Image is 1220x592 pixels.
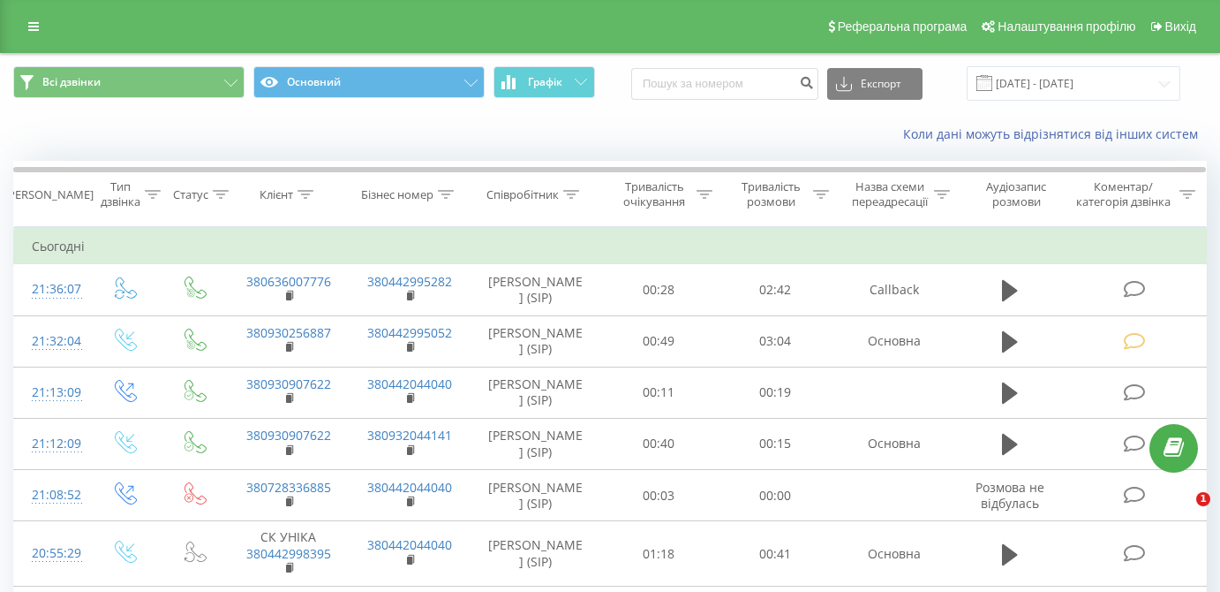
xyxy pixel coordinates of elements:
div: Тип дзвінка [101,179,140,209]
td: [PERSON_NAME] (SIP) [470,264,600,315]
div: 21:32:04 [32,324,71,359]
td: 00:40 [600,418,717,469]
div: Коментар/категорія дзвінка [1072,179,1175,209]
div: [PERSON_NAME] [4,187,94,202]
div: 21:13:09 [32,376,71,410]
div: Бізнес номер [361,187,433,202]
button: Графік [493,66,595,98]
td: [PERSON_NAME] (SIP) [470,367,600,418]
div: 20:55:29 [32,536,71,571]
a: 380636007776 [246,273,331,290]
td: 00:28 [600,264,717,315]
td: 01:18 [600,521,717,587]
div: Тривалість очікування [616,179,692,209]
td: Основна [833,418,954,469]
span: Розмова не відбулась [975,479,1044,512]
button: Основний [253,66,485,98]
td: Основна [833,521,954,587]
td: [PERSON_NAME] (SIP) [470,521,600,587]
a: 380930907622 [246,427,331,444]
button: Експорт [827,68,923,100]
td: 00:15 [717,418,833,469]
button: Всі дзвінки [13,66,245,98]
td: 00:03 [600,470,717,521]
div: Аудіозапис розмови [970,179,1062,209]
a: 380930256887 [246,324,331,341]
div: 21:12:09 [32,427,71,461]
a: 380932044141 [367,427,452,444]
td: 00:49 [600,315,717,367]
a: 380728336885 [246,479,331,496]
td: 00:00 [717,470,833,521]
div: 21:36:07 [32,272,71,307]
td: 00:11 [600,367,717,418]
a: 380442044040 [367,479,452,496]
div: Статус [173,187,208,202]
td: Основна [833,315,954,367]
span: Графік [528,76,562,88]
span: Реферальна програма [838,19,968,34]
span: Налаштування профілю [998,19,1135,34]
a: 380442998395 [246,545,331,562]
a: Коли дані можуть відрізнятися вiд інших систем [903,125,1207,142]
td: [PERSON_NAME] (SIP) [470,470,600,521]
div: 21:08:52 [32,478,71,512]
span: Вихід [1165,19,1196,34]
div: Назва схеми переадресації [849,179,930,209]
td: 00:41 [717,521,833,587]
span: 1 [1196,492,1210,506]
a: 380442995282 [367,273,452,290]
td: 03:04 [717,315,833,367]
td: [PERSON_NAME] (SIP) [470,418,600,469]
td: Callback [833,264,954,315]
td: 00:19 [717,367,833,418]
input: Пошук за номером [631,68,818,100]
a: 380442044040 [367,376,452,392]
td: [PERSON_NAME] (SIP) [470,315,600,367]
a: 380930907622 [246,376,331,392]
a: 380442995052 [367,324,452,341]
iframe: Intercom live chat [1160,492,1202,535]
td: 02:42 [717,264,833,315]
div: Співробітник [486,187,559,202]
div: Клієнт [260,187,293,202]
td: СК УНІКА [228,521,349,587]
a: 380442044040 [367,536,452,553]
div: Тривалість розмови [733,179,809,209]
span: Всі дзвінки [42,75,101,89]
td: Сьогодні [14,229,1207,264]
